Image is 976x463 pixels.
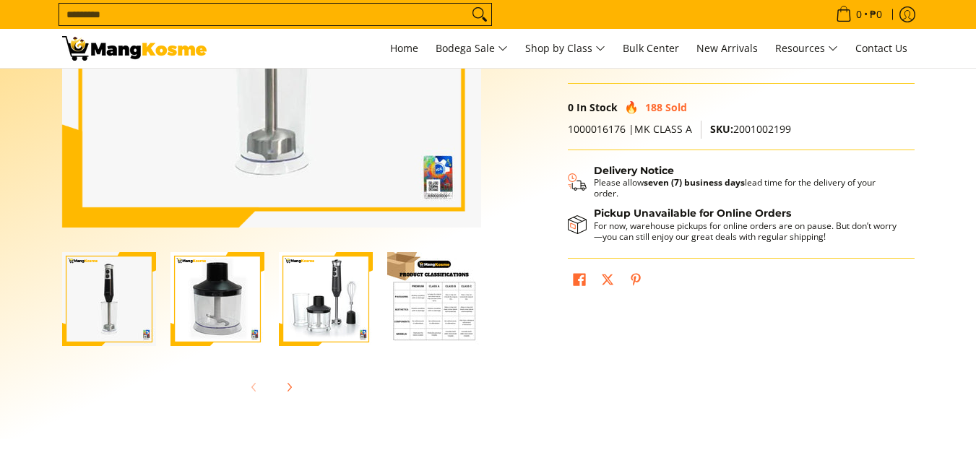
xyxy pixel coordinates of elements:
[775,40,838,58] span: Resources
[221,29,915,68] nav: Main Menu
[428,29,515,68] a: Bodega Sale
[696,41,758,55] span: New Arrivals
[518,29,613,68] a: Shop by Class
[568,100,574,114] span: 0
[710,122,791,136] span: 2001002199
[644,176,745,189] strong: seven (7) business days
[854,9,864,20] span: 0
[390,41,418,55] span: Home
[645,100,662,114] span: 188
[616,29,686,68] a: Bulk Center
[594,164,674,177] strong: Delivery Notice
[665,100,687,114] span: Sold
[689,29,765,68] a: New Arrivals
[468,4,491,25] button: Search
[868,9,884,20] span: ₱0
[623,41,679,55] span: Bulk Center
[62,252,156,346] img: condura-hand-blender-front-view-mang-kosme
[568,122,692,136] span: 1000016176 |MK CLASS A
[594,177,900,199] p: Please allow lead time for the delivery of your order.
[594,220,900,242] p: For now, warehouse pickups for online orders are on pause. But don’t worry—you can still enjoy ou...
[383,29,426,68] a: Home
[273,371,305,403] button: Next
[594,207,791,220] strong: Pickup Unavailable for Online Orders
[597,269,618,294] a: Post on X
[568,165,900,199] button: Shipping & Delivery
[768,29,845,68] a: Resources
[170,252,264,346] img: condura-hand-blender-front-body-view-mang-kosme
[525,40,605,58] span: Shop by Class
[576,100,618,114] span: In Stock
[848,29,915,68] a: Contact Us
[710,122,733,136] span: SKU:
[569,269,590,294] a: Share on Facebook
[832,7,886,22] span: •
[855,41,907,55] span: Contact Us
[626,269,646,294] a: Pin on Pinterest
[387,252,481,346] img: Condura 3-in-1 Hand Blender (Class A)-4
[436,40,508,58] span: Bodega Sale
[62,36,207,61] img: Condura 3-in-1 Hand Blender - Pamasko Sale l Mang Kosme
[279,252,373,346] img: condura-hand-blender-front-full-what's-in-the-box-view-mang-kosme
